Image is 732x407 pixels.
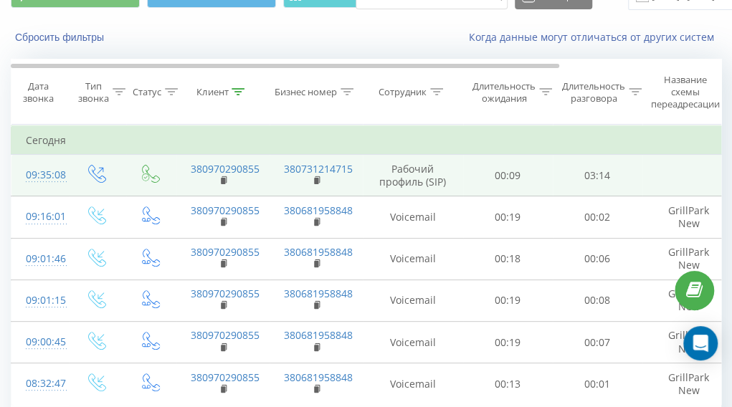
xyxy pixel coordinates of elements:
[363,279,463,321] td: Voicemail
[191,370,260,384] a: 380970290855
[463,155,553,196] td: 00:09
[133,86,161,98] div: Статус
[463,363,553,405] td: 00:13
[379,86,427,98] div: Сотрудник
[191,203,260,217] a: 380970290855
[284,370,353,384] a: 380681958848
[472,80,536,105] div: Длительность ожидания
[284,203,353,217] a: 380681958848
[463,279,553,321] td: 00:19
[284,287,353,300] a: 380681958848
[363,238,463,279] td: Voicemail
[463,196,553,238] td: 00:19
[553,279,642,321] td: 00:08
[562,80,625,105] div: Длительность разговора
[275,86,337,98] div: Бизнес номер
[11,80,65,105] div: Дата звонка
[469,30,721,44] a: Когда данные могут отличаться от других систем
[196,86,228,98] div: Клиент
[463,322,553,363] td: 00:19
[26,245,54,273] div: 09:01:46
[284,328,353,342] a: 380681958848
[553,363,642,405] td: 00:01
[463,238,553,279] td: 00:18
[363,196,463,238] td: Voicemail
[191,328,260,342] a: 380970290855
[284,245,353,259] a: 380681958848
[191,162,260,176] a: 380970290855
[26,370,54,398] div: 08:32:47
[11,31,111,44] button: Сбросить фильтры
[191,287,260,300] a: 380970290855
[553,238,642,279] td: 00:06
[78,80,109,105] div: Тип звонка
[363,155,463,196] td: Рабочий профиль (SIP)
[26,328,54,356] div: 09:00:45
[191,245,260,259] a: 380970290855
[363,363,463,405] td: Voicemail
[26,161,54,189] div: 09:35:08
[650,74,719,110] div: Название схемы переадресации
[284,162,353,176] a: 380731214715
[363,322,463,363] td: Voicemail
[26,203,54,231] div: 09:16:01
[553,155,642,196] td: 03:14
[553,322,642,363] td: 00:07
[26,287,54,315] div: 09:01:15
[683,326,718,360] div: Open Intercom Messenger
[553,196,642,238] td: 00:02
